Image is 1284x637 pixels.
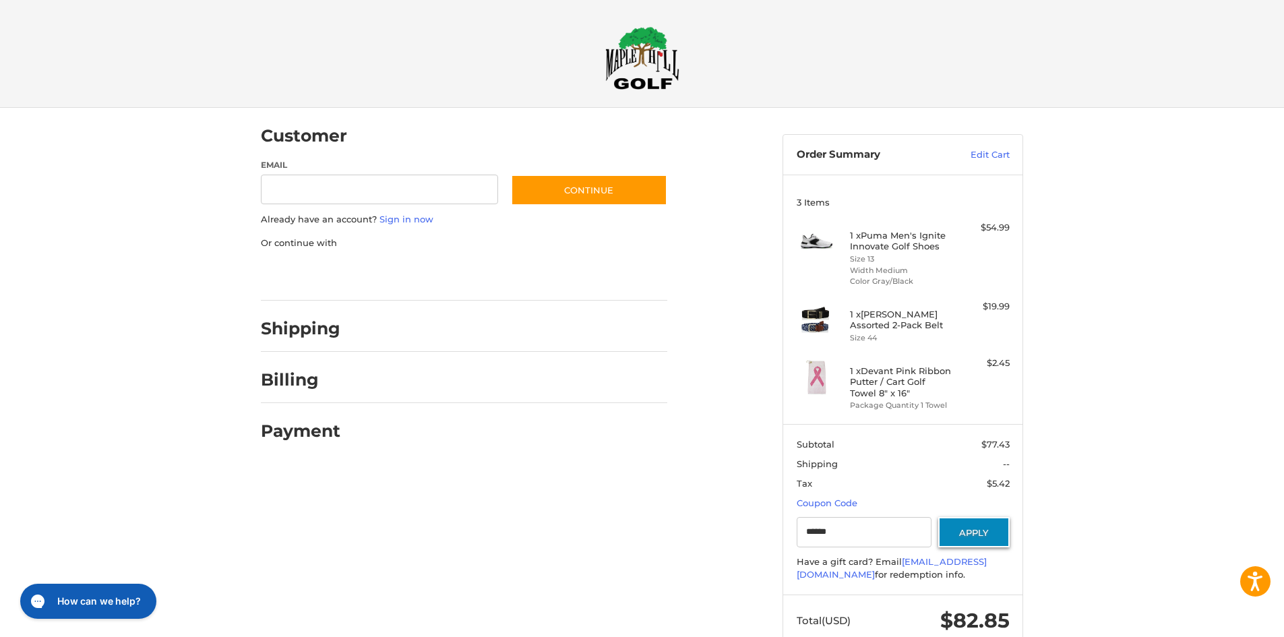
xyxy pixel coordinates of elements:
[850,276,953,287] li: Color Gray/Black
[261,318,340,339] h2: Shipping
[261,237,667,250] p: Or continue with
[797,439,834,450] span: Subtotal
[797,478,812,489] span: Tax
[797,614,851,627] span: Total (USD)
[956,357,1010,370] div: $2.45
[956,300,1010,313] div: $19.99
[850,253,953,265] li: Size 13
[261,421,340,442] h2: Payment
[797,497,857,508] a: Coupon Code
[940,608,1010,633] span: $82.85
[850,400,953,411] li: Package Quantity 1 Towel
[261,125,347,146] h2: Customer
[261,369,340,390] h2: Billing
[605,26,679,90] img: Maple Hill Golf
[261,213,667,226] p: Already have an account?
[13,579,160,624] iframe: Gorgias live chat messenger
[371,263,472,287] iframe: PayPal-paylater
[797,197,1010,208] h3: 3 Items
[379,214,433,224] a: Sign in now
[797,458,838,469] span: Shipping
[261,159,498,171] label: Email
[797,148,942,162] h3: Order Summary
[850,332,953,344] li: Size 44
[485,263,586,287] iframe: PayPal-venmo
[987,478,1010,489] span: $5.42
[850,265,953,276] li: Width Medium
[981,439,1010,450] span: $77.43
[257,263,358,287] iframe: PayPal-paypal
[938,517,1010,547] button: Apply
[850,230,953,252] h4: 1 x Puma Men's Ignite Innovate Golf Shoes
[942,148,1010,162] a: Edit Cart
[511,175,667,206] button: Continue
[850,309,953,331] h4: 1 x [PERSON_NAME] Assorted 2-Pack Belt
[797,517,932,547] input: Gift Certificate or Coupon Code
[1003,458,1010,469] span: --
[850,365,953,398] h4: 1 x Devant Pink Ribbon Putter / Cart Golf Towel 8" x 16"
[956,221,1010,235] div: $54.99
[797,555,1010,582] div: Have a gift card? Email for redemption info.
